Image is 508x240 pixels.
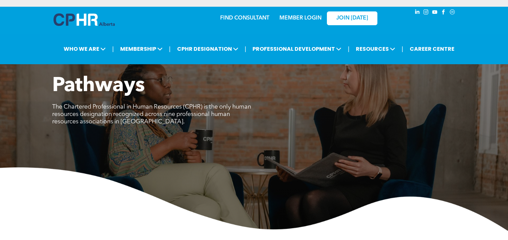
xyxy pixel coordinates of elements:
[279,15,321,21] a: MEMBER LOGIN
[52,104,251,125] span: The Chartered Professional in Human Resources (CPHR) is the only human resources designation reco...
[220,15,269,21] a: FIND CONSULTANT
[422,8,430,17] a: instagram
[431,8,439,17] a: youtube
[62,43,108,55] span: WHO WE ARE
[402,42,403,56] li: |
[327,11,377,25] a: JOIN [DATE]
[354,43,397,55] span: RESOURCES
[245,42,246,56] li: |
[52,76,145,96] span: Pathways
[414,8,421,17] a: linkedin
[449,8,456,17] a: Social network
[169,42,171,56] li: |
[336,15,368,22] span: JOIN [DATE]
[348,42,349,56] li: |
[250,43,343,55] span: PROFESSIONAL DEVELOPMENT
[408,43,456,55] a: CAREER CENTRE
[112,42,114,56] li: |
[175,43,240,55] span: CPHR DESIGNATION
[118,43,165,55] span: MEMBERSHIP
[54,13,115,26] img: A blue and white logo for cp alberta
[440,8,447,17] a: facebook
